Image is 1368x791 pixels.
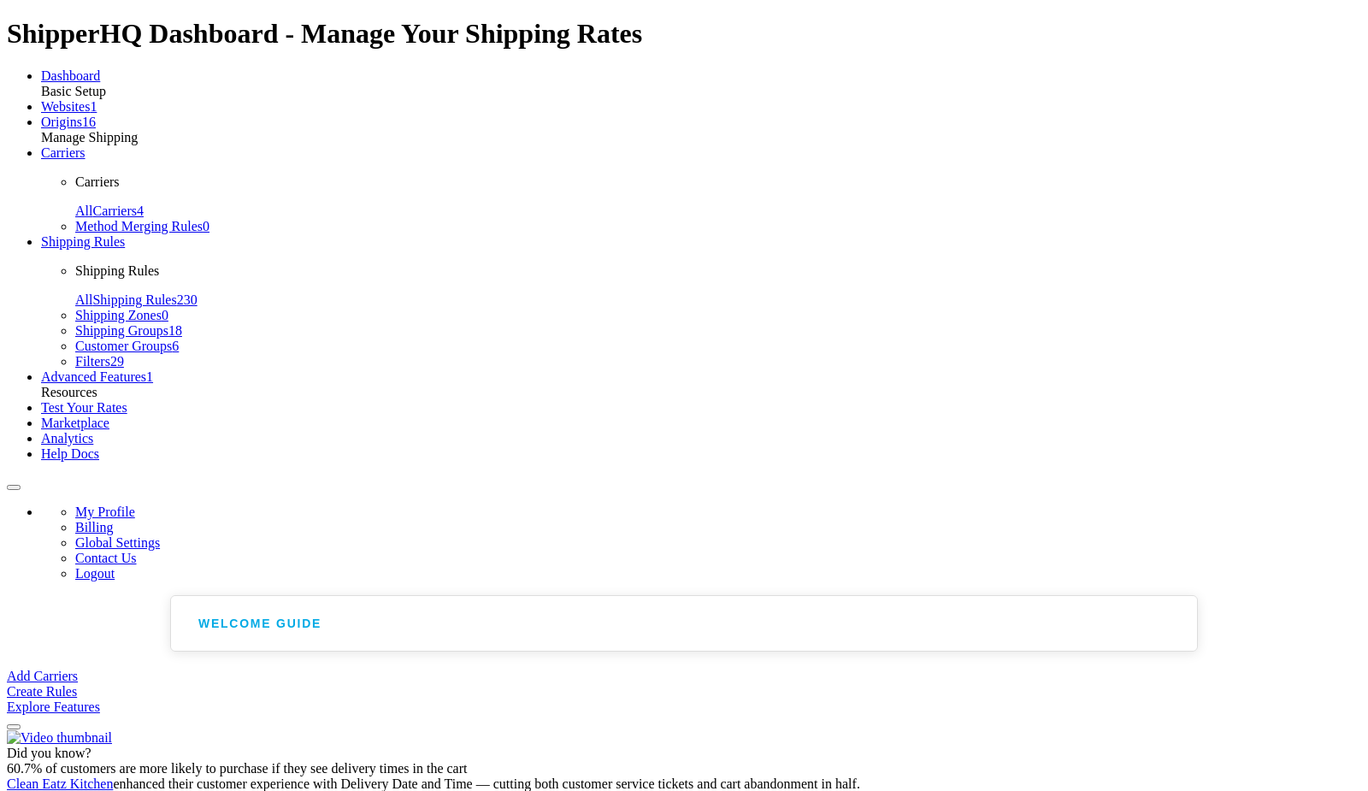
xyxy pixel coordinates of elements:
[41,99,97,114] a: Websites1
[90,99,97,114] span: 1
[75,219,1361,234] li: Method Merging Rules
[172,339,179,353] span: 6
[75,566,115,581] a: Logout
[146,369,153,384] span: 1
[171,596,1197,651] button: Welcome Guide
[75,535,160,550] a: Global Settings
[41,234,125,249] a: Shipping Rules
[41,369,1361,385] li: Advanced Features
[82,115,96,129] span: 16
[41,145,85,160] a: Carriers
[75,174,1361,190] p: Carriers
[75,308,1361,323] li: Shipping Zones
[75,520,1361,535] li: Billing
[177,292,198,307] span: 230
[75,505,135,519] a: My Profile
[41,400,1361,416] li: Test Your Rates
[168,323,182,338] span: 18
[7,18,1361,50] h1: ShipperHQ Dashboard - Manage Your Shipping Rates
[75,219,209,233] a: Method Merging Rules0
[75,339,1361,354] li: Customer Groups
[41,369,153,384] a: Advanced Features1
[7,669,1361,684] a: Add Carriers
[7,776,113,791] a: Clean Eatz Kitchen
[75,219,203,233] span: Method Merging Rules
[7,684,1361,700] a: Create Rules
[75,551,137,565] a: Contact Us
[7,700,1361,715] a: Explore Features
[41,416,1361,431] li: Marketplace
[41,416,109,430] a: Marketplace
[41,431,93,446] a: Analytics
[75,505,1361,520] li: My Profile
[7,485,21,490] button: Open Resource Center
[75,339,179,353] a: Customer Groups6
[75,339,172,353] span: Customer Groups
[110,354,124,369] span: 29
[41,115,96,129] a: Origins16
[41,99,1361,115] li: Websites
[41,431,1361,446] li: Analytics
[162,308,168,322] span: 0
[75,292,177,307] span: All Shipping Rules
[7,761,1361,776] div: 60.7% of customers are more likely to purchase if they see delivery times in the cart
[75,308,168,322] a: Shipping Zones0
[75,535,1361,551] li: Global Settings
[41,385,1361,400] div: Resources
[41,68,100,83] a: Dashboard
[41,369,146,384] span: Advanced Features
[41,446,99,461] a: Help Docs
[41,446,1361,462] li: Help Docs
[75,354,110,369] span: Filters
[75,566,1361,581] li: Logout
[137,204,144,218] span: 4
[75,263,1361,279] p: Shipping Rules
[75,354,124,369] a: Filters29
[75,308,162,322] span: Shipping Zones
[75,323,182,338] a: Shipping Groups18
[75,354,1361,369] li: Filters
[41,115,1361,130] li: Origins
[41,84,1361,99] div: Basic Setup
[7,730,112,746] img: Video thumbnail
[41,130,1361,145] div: Manage Shipping
[75,551,1361,566] li: Contact Us
[75,204,144,218] a: AllCarriers4
[75,323,1361,339] li: Shipping Groups
[41,234,1361,369] li: Shipping Rules
[75,292,198,307] a: AllShipping Rules230
[75,323,168,338] span: Shipping Groups
[75,520,113,534] a: Billing
[41,400,127,415] a: Test Your Rates
[198,617,321,630] h2: Welcome Guide
[41,145,1361,234] li: Carriers
[41,99,90,114] span: Websites
[7,746,1361,761] div: Did you know?
[41,68,1361,84] li: Dashboard
[203,219,209,233] span: 0
[75,204,137,218] span: All Carriers
[41,115,82,129] span: Origins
